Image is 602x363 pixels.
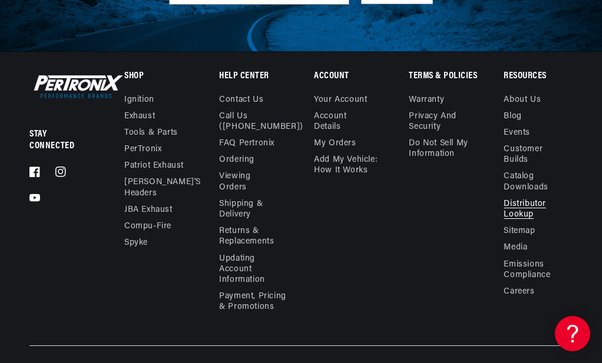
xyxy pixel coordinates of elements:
[504,95,541,108] a: About Us
[504,108,521,125] a: Blog
[504,125,530,141] a: Events
[124,202,173,218] a: JBA Exhaust
[219,152,254,168] a: Ordering
[124,218,171,235] a: Compu-Fire
[504,284,534,300] a: Careers
[504,223,535,239] a: Sitemap
[124,95,154,108] a: Ignition
[314,152,382,179] a: Add My Vehicle: How It Works
[124,158,184,174] a: Patriot Exhaust
[219,196,279,223] a: Shipping & Delivery
[219,135,274,152] a: FAQ Pertronix
[29,72,124,101] img: Pertronix
[124,125,178,141] a: Tools & Parts
[219,251,279,289] a: Updating Account Information
[219,95,263,108] a: Contact us
[219,168,279,195] a: Viewing Orders
[504,168,563,195] a: Catalog Downloads
[504,239,527,256] a: Media
[29,128,86,153] p: Stay Connected
[314,135,356,152] a: My orders
[124,174,201,201] a: [PERSON_NAME]'s Headers
[124,141,161,158] a: PerTronix
[409,108,468,135] a: Privacy and Security
[504,257,563,284] a: Emissions compliance
[504,141,563,168] a: Customer Builds
[124,108,155,125] a: Exhaust
[314,108,373,135] a: Account details
[219,288,287,315] a: Payment, Pricing & Promotions
[314,95,367,108] a: Your account
[219,223,279,250] a: Returns & Replacements
[409,135,477,162] a: Do not sell my information
[409,95,444,108] a: Warranty
[219,108,303,135] a: Call Us ([PHONE_NUMBER])
[124,235,148,251] a: Spyke
[504,196,563,223] a: Distributor Lookup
